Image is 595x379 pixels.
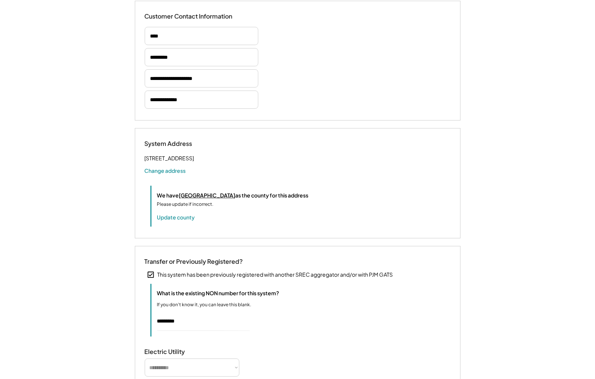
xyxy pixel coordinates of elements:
div: System Address [145,140,220,148]
div: This system has been previously registered with another SREC aggregator and/or with PJM GATS [158,271,393,279]
div: If you don't know it, you can leave this blank. [157,302,251,308]
div: Electric Utility [145,348,220,356]
div: [STREET_ADDRESS] [145,153,194,163]
div: Please update if incorrect. [157,201,214,208]
button: Change address [145,167,186,174]
div: Customer Contact Information [145,13,233,20]
button: Update county [157,213,195,221]
div: We have as the county for this address [157,191,309,199]
div: What is the existing NON number for this system? [157,290,280,297]
div: Transfer or Previously Registered? [145,258,243,266]
u: [GEOGRAPHIC_DATA] [179,192,236,199]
